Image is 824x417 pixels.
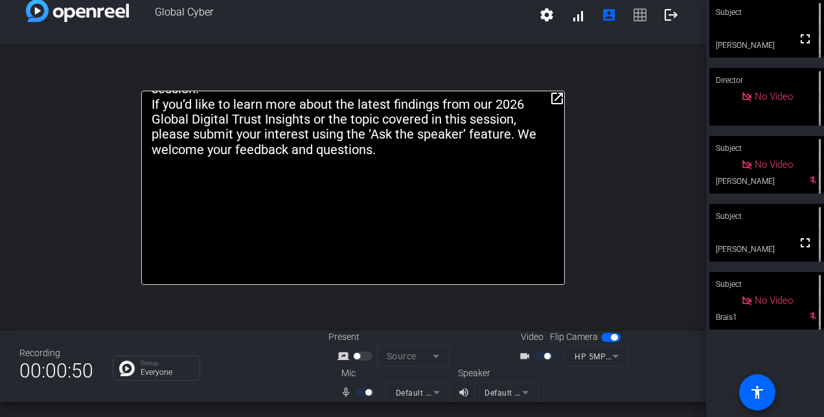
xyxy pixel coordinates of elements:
img: Chat Icon [119,361,135,376]
span: No Video [755,91,793,102]
mat-icon: mic_none [340,385,356,400]
div: Subject [709,136,824,161]
div: Subject [709,272,824,297]
div: Speaker [458,366,536,380]
span: No Video [755,159,793,170]
mat-icon: videocam_outline [519,348,534,364]
div: Subject [709,204,824,229]
p: If you’d like to learn more about the latest findings from our 2026 Global Digital Trust Insights... [152,97,555,158]
mat-icon: volume_up [458,385,474,400]
span: Flip Camera [550,330,598,344]
mat-icon: screen_share_outline [338,348,353,364]
span: 00:00:50 [19,355,93,387]
mat-icon: open_in_new [549,91,565,106]
p: Everyone [141,368,193,376]
div: Recording [19,346,93,360]
div: Mic [328,366,458,380]
mat-icon: fullscreen [797,235,813,251]
mat-icon: account_box [601,7,617,23]
mat-icon: fullscreen [797,31,813,47]
mat-icon: logout [663,7,679,23]
mat-icon: accessibility [750,385,765,400]
span: Video [521,330,544,344]
div: Director [709,68,824,93]
mat-icon: settings [539,7,555,23]
p: Group [141,360,193,366]
div: Present [328,330,458,344]
span: No Video [755,295,793,306]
